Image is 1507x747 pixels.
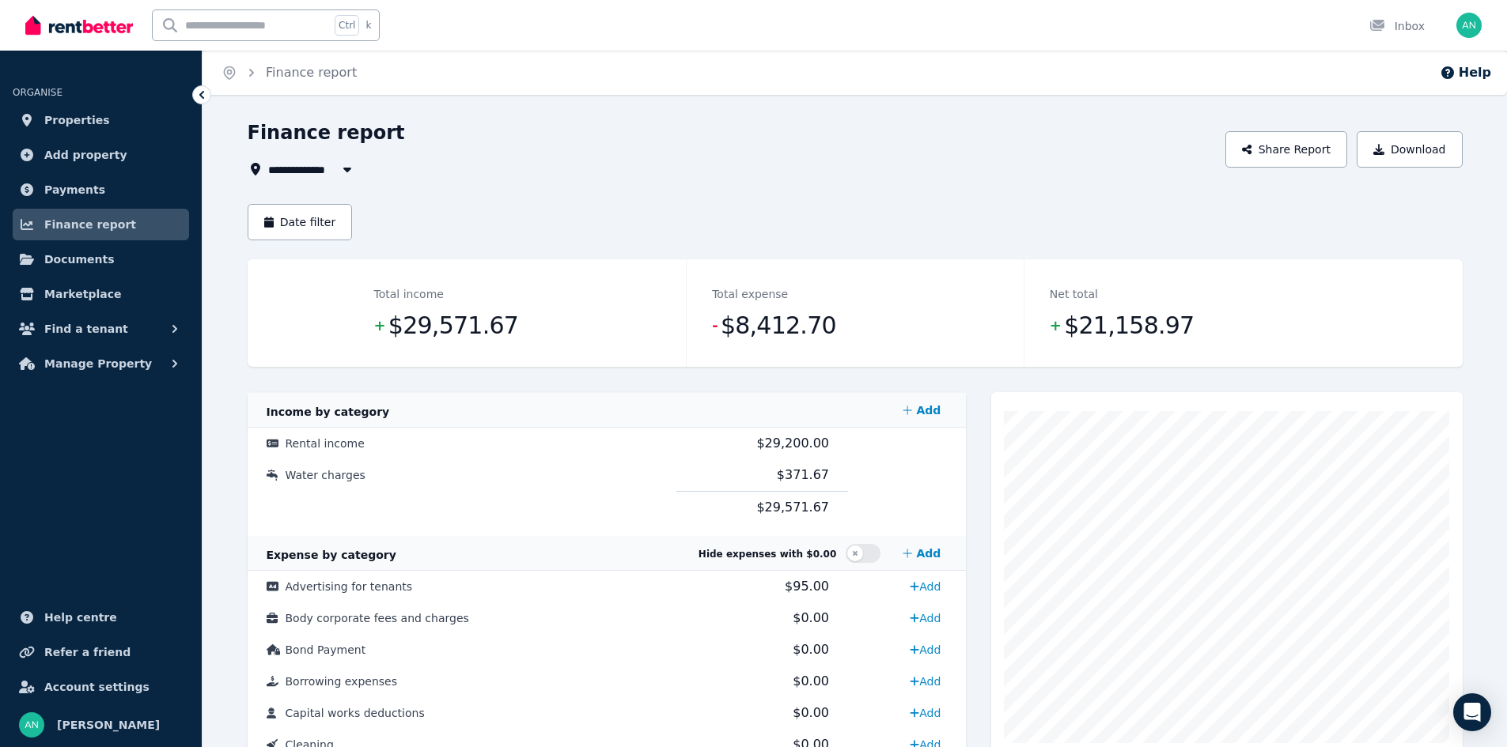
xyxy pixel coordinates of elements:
[13,139,189,171] a: Add property
[785,579,829,594] span: $95.00
[1225,131,1347,168] button: Share Report
[44,285,121,304] span: Marketplace
[267,549,396,561] span: Expense by category
[19,712,44,738] img: Andy Nguyen
[13,104,189,136] a: Properties
[44,145,127,164] span: Add property
[793,705,829,720] span: $0.00
[286,707,425,719] span: Capital works deductions
[44,319,128,338] span: Find a tenant
[13,671,189,703] a: Account settings
[1064,310,1194,341] span: $21,158.97
[896,538,947,569] a: Add
[896,394,947,426] a: Add
[335,15,359,36] span: Ctrl
[13,602,189,633] a: Help centre
[13,348,189,379] button: Manage Property
[365,19,371,32] span: k
[374,315,385,337] span: +
[44,111,110,130] span: Properties
[1369,18,1425,34] div: Inbox
[57,715,160,734] span: [PERSON_NAME]
[1440,63,1491,82] button: Help
[44,354,152,373] span: Manage Property
[13,174,189,206] a: Payments
[286,437,365,450] span: Rental income
[267,406,390,418] span: Income by category
[44,180,105,199] span: Payments
[712,315,718,337] span: -
[286,469,365,481] span: Water charges
[793,673,829,689] span: $0.00
[44,250,115,269] span: Documents
[903,700,947,726] a: Add
[721,310,836,341] span: $8,412.70
[248,204,353,240] button: Date filter
[286,580,413,593] span: Advertising for tenants
[374,285,444,304] dt: Total income
[1456,13,1482,38] img: Andy Nguyen
[699,549,836,560] span: Hide expenses with $0.00
[13,87,62,98] span: ORGANISE
[248,120,405,145] h1: Finance report
[286,675,397,688] span: Borrowing expenses
[286,612,469,624] span: Body corporate fees and charges
[1357,131,1463,168] button: Download
[286,643,366,656] span: Bond Payment
[44,677,150,696] span: Account settings
[903,669,947,694] a: Add
[1050,315,1061,337] span: +
[777,467,829,482] span: $371.67
[756,436,829,451] span: $29,200.00
[13,209,189,240] a: Finance report
[13,278,189,310] a: Marketplace
[712,285,788,304] dt: Total expense
[793,642,829,657] span: $0.00
[1050,285,1098,304] dt: Net total
[44,215,136,234] span: Finance report
[203,51,376,95] nav: Breadcrumb
[1453,693,1491,731] div: Open Intercom Messenger
[756,500,829,515] span: $29,571.67
[793,610,829,625] span: $0.00
[266,65,357,80] a: Finance report
[903,574,947,599] a: Add
[44,643,131,662] span: Refer a friend
[25,13,133,37] img: RentBetter
[388,310,518,341] span: $29,571.67
[13,636,189,668] a: Refer a friend
[13,243,189,275] a: Documents
[13,313,189,345] button: Find a tenant
[903,606,947,631] a: Add
[903,637,947,662] a: Add
[44,608,117,627] span: Help centre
